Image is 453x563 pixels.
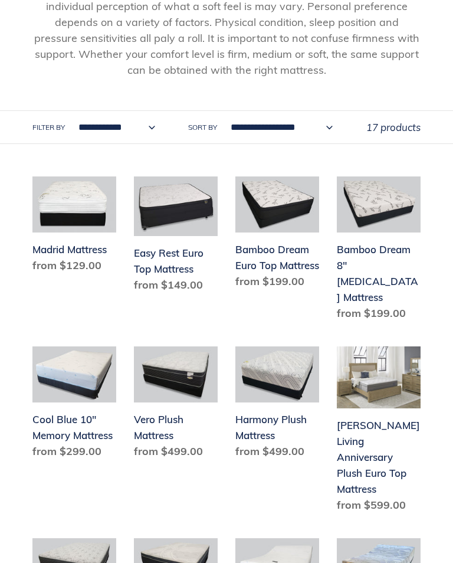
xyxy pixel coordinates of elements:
[134,346,218,464] a: Vero Plush Mattress
[188,122,217,133] label: Sort by
[32,346,116,464] a: Cool Blue 10" Memory Mattress
[32,122,65,133] label: Filter by
[32,176,116,278] a: Madrid Mattress
[134,176,218,297] a: Easy Rest Euro Top Mattress
[337,346,421,518] a: Scott Living Anniversary Plush Euro Top Mattress
[235,176,319,294] a: Bamboo Dream Euro Top Mattress
[366,121,421,133] span: 17 products
[337,176,421,326] a: Bamboo Dream 8" Memory Foam Mattress
[235,346,319,464] a: Harmony Plush Mattress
